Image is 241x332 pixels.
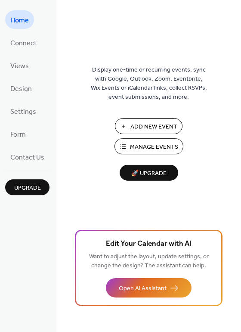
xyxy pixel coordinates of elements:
[10,37,37,50] span: Connect
[5,125,31,143] a: Form
[5,10,34,29] a: Home
[14,184,41,193] span: Upgrade
[5,79,37,97] a: Design
[130,143,178,152] span: Manage Events
[115,118,182,134] button: Add New Event
[106,278,192,298] button: Open AI Assistant
[10,128,26,141] span: Form
[91,66,207,102] span: Display one-time or recurring events, sync with Google, Outlook, Zoom, Eventbrite, Wix Events or ...
[5,179,49,195] button: Upgrade
[10,14,29,27] span: Home
[106,238,192,250] span: Edit Your Calendar with AI
[5,147,49,166] a: Contact Us
[119,284,167,293] span: Open AI Assistant
[120,165,178,181] button: 🚀 Upgrade
[89,251,209,272] span: Want to adjust the layout, update settings, or change the design? The assistant can help.
[10,82,32,96] span: Design
[125,168,173,179] span: 🚀 Upgrade
[5,33,42,52] a: Connect
[10,151,44,164] span: Contact Us
[10,60,29,73] span: Views
[5,56,34,75] a: Views
[5,102,41,120] a: Settings
[130,122,177,132] span: Add New Event
[114,138,183,154] button: Manage Events
[10,105,36,119] span: Settings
